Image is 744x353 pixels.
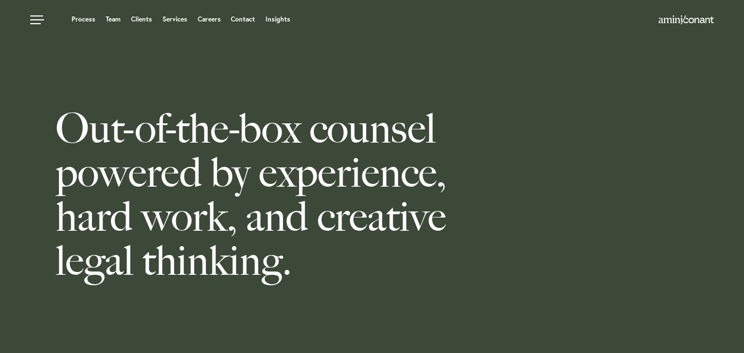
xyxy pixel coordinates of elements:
[198,16,221,23] a: Careers
[131,16,152,23] a: Clients
[72,16,95,23] a: Process
[162,16,187,23] a: Services
[659,15,714,24] img: Amini & Conant
[659,16,714,25] a: Home
[106,16,121,23] a: Team
[265,16,290,23] a: Insights
[231,16,255,23] a: Contact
